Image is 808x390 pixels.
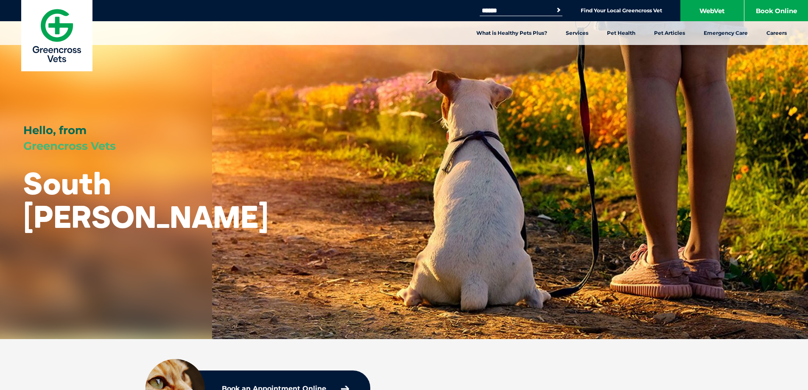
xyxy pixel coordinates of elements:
[598,21,645,45] a: Pet Health
[23,166,268,233] h1: South [PERSON_NAME]
[556,21,598,45] a: Services
[645,21,694,45] a: Pet Articles
[23,123,87,137] span: Hello, from
[581,7,662,14] a: Find Your Local Greencross Vet
[467,21,556,45] a: What is Healthy Pets Plus?
[757,21,796,45] a: Careers
[554,6,563,14] button: Search
[23,139,116,153] span: Greencross Vets
[694,21,757,45] a: Emergency Care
